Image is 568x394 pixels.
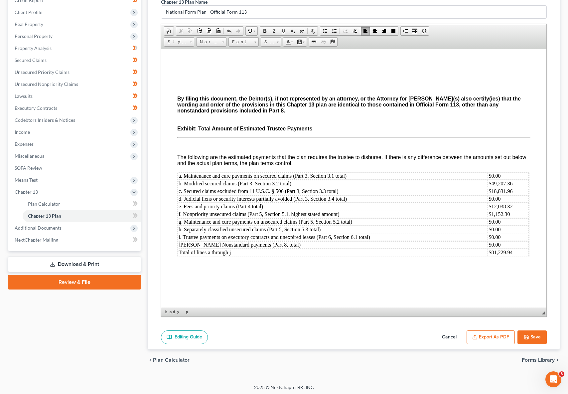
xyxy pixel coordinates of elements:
td: b. Modified secured claims (Part 3, Section 3.2 total) [17,131,326,138]
span: Personal Property [15,33,53,39]
a: Underline [279,27,288,35]
a: Insert Special Character [419,27,429,35]
a: Superscript [297,27,307,35]
td: $12,038.32 [327,154,367,161]
td: Total of lines a through j [17,200,326,207]
a: Center [370,27,379,35]
a: Paste as plain text [204,27,213,35]
span: Real Property [15,21,43,27]
a: Secured Claims [9,54,141,66]
span: Plan Calculator [28,201,60,207]
span: Executory Contracts [15,105,57,111]
a: Plan Calculator [23,198,141,210]
a: Lawsuits [9,90,141,102]
td: e. Fees and priority claims (Part 4 total) [17,154,326,161]
a: SOFA Review [9,162,141,174]
span: Unsecured Nonpriority Claims [15,81,78,87]
td: i. Trustee payments on executory contracts and unexpired leases (Part 6, Section 6.1 total) [17,184,326,192]
td: $0.00 [327,192,367,199]
a: Editing Guide [161,330,208,344]
td: f. Nonpriority unsecured claims (Part 5, Section 5.1, highest stated amount) [17,161,326,169]
a: Review & File [8,275,141,290]
td: $1,152.30 [327,161,367,169]
a: Paste [195,27,204,35]
a: Text Color [283,38,295,46]
a: Insert Page Break for Printing [401,27,410,35]
span: Income [15,129,30,135]
a: body element [164,308,184,315]
a: Executory Contracts [9,102,141,114]
td: $0.00 [327,169,367,176]
td: c. Secured claims excluded from 11 U.S.C. § 506 (Part 3, Section 3.3 total) [17,138,326,146]
td: $0.00 [327,177,367,184]
a: Paste from Word [213,27,223,35]
td: $49,207.36 [327,131,367,138]
a: Subscript [288,27,297,35]
span: Resize [542,311,545,314]
span: Property Analysis [15,45,52,51]
td: $0.00 [327,184,367,192]
a: Italic [269,27,279,35]
span: 3 [559,371,564,377]
a: Copy [186,27,195,35]
a: Undo [224,27,234,35]
td: g. Maintenance and cure payments on unsecured claims (Part 5, Section 5.2 total) [17,169,326,176]
a: Unlink [319,38,328,46]
i: chevron_right [555,357,560,363]
td: [PERSON_NAME] Nonstandard payments (Part 8, total) [17,192,326,199]
a: Align Left [361,27,370,35]
a: Normal [196,37,226,47]
span: Styles [164,38,188,46]
span: Normal [197,38,220,46]
a: Styles [164,37,194,47]
a: Remove Format [308,27,318,35]
span: Plan Calculator [153,357,190,363]
td: $0.00 [327,123,367,130]
td: $81,229.94 [327,200,367,207]
a: Justify [389,27,398,35]
span: Client Profile [15,9,42,15]
a: Insert/Remove Bulleted List [330,27,339,35]
span: Additional Documents [15,225,62,231]
td: $0.00 [327,146,367,153]
td: $18,831.96 [327,138,367,146]
span: Secured Claims [15,57,47,63]
span: Lawsuits [15,93,33,99]
a: Redo [234,27,243,35]
a: Download & Print [8,257,141,272]
span: Chapter 13 Plan [28,213,61,219]
iframe: Intercom live chat [545,371,561,387]
span: Means Test [15,177,38,183]
span: Chapter 13 [15,189,38,195]
a: p element [185,308,191,315]
a: Table [410,27,419,35]
a: Unsecured Nonpriority Claims [9,78,141,90]
a: Chapter 13 Plan [23,210,141,222]
a: Bold [260,27,269,35]
button: Forms Library chevron_right [522,357,560,363]
a: Unsecured Priority Claims [9,66,141,78]
a: NextChapter Mailing [9,234,141,246]
button: Export as PDF [467,330,515,344]
td: h. Separately classified unsecured claims (Part 5, Section 5.3 total) [17,177,326,184]
i: chevron_left [148,357,153,363]
button: Save [517,330,547,344]
iframe: Rich Text Editor, document-ckeditor [161,49,546,307]
span: Size [261,38,274,46]
a: Increase Indent [350,27,359,35]
a: Size [261,37,281,47]
span: NextChapter Mailing [15,237,58,243]
a: Anchor [328,38,337,46]
a: Spell Checker [246,27,257,35]
a: Background Color [295,38,307,46]
a: Property Analysis [9,42,141,54]
span: Font [229,38,252,46]
span: Forms Library [522,357,555,363]
span: Miscellaneous [15,153,44,159]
